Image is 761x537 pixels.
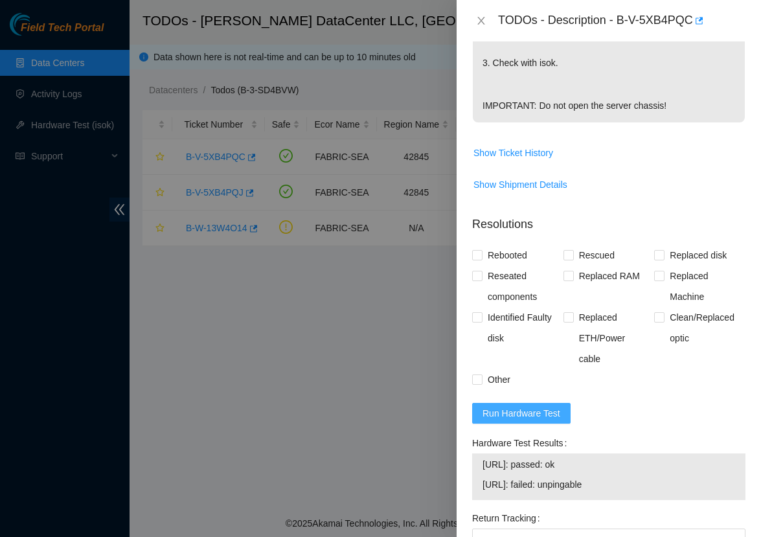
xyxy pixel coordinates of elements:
[472,508,545,529] label: Return Tracking
[498,10,745,31] div: TODOs - Description - B-V-5XB4PQC
[483,406,560,420] span: Run Hardware Test
[483,245,532,266] span: Rebooted
[664,307,745,348] span: Clean/Replaced optic
[483,477,735,492] span: [URL]: failed: unpingable
[472,15,490,27] button: Close
[574,307,655,369] span: Replaced ETH/Power cable
[473,143,554,163] button: Show Ticket History
[574,266,645,286] span: Replaced RAM
[473,177,567,192] span: Show Shipment Details
[473,146,553,160] span: Show Ticket History
[472,205,745,233] p: Resolutions
[664,266,745,307] span: Replaced Machine
[483,457,735,472] span: [URL]: passed: ok
[483,266,563,307] span: Reseated components
[483,369,516,390] span: Other
[664,245,732,266] span: Replaced disk
[574,245,620,266] span: Rescued
[483,307,563,348] span: Identified Faulty disk
[473,174,568,195] button: Show Shipment Details
[472,403,571,424] button: Run Hardware Test
[476,16,486,26] span: close
[472,433,572,453] label: Hardware Test Results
